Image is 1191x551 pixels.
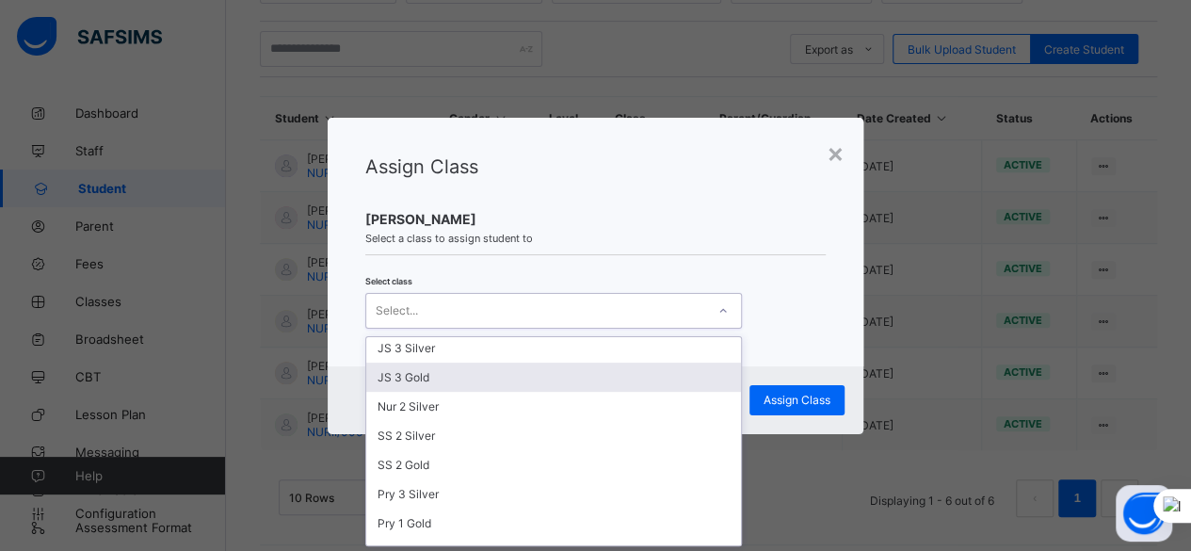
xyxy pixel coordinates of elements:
span: Assign Class [365,155,478,178]
div: JS 3 Gold [366,363,741,392]
span: Assign Class [764,393,830,407]
div: × [827,137,845,169]
button: Open asap [1116,485,1172,542]
span: [PERSON_NAME] [365,211,826,227]
div: Pry 3 Silver [366,479,741,509]
div: Pry 1 Gold [366,509,741,538]
span: Select class [365,276,412,286]
div: Select... [376,293,418,329]
div: JS 3 Silver [366,333,741,363]
div: SS 2 Gold [366,450,741,479]
div: SS 2 Silver [366,421,741,450]
span: Select a class to assign student to [365,232,826,245]
div: Nur 2 Silver [366,392,741,421]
